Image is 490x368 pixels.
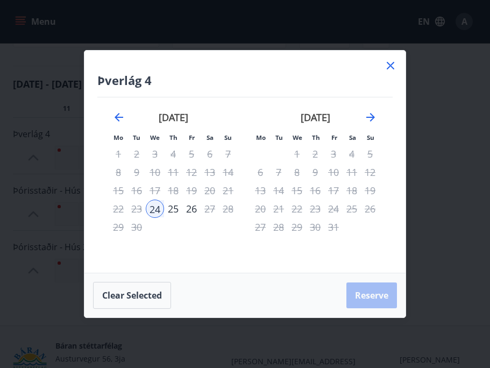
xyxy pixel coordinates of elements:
td: Not available. Sunday, October 12, 2025 [361,163,379,181]
small: Mo [256,133,266,141]
td: Not available. Friday, September 19, 2025 [182,181,201,200]
div: Only check out available [164,181,182,200]
td: Selected as start date. Wednesday, September 24, 2025 [146,200,164,218]
td: Not available. Saturday, October 11, 2025 [343,163,361,181]
td: Not available. Sunday, September 21, 2025 [219,181,237,200]
td: Not available. Friday, October 17, 2025 [324,181,343,200]
td: Not available. Sunday, October 26, 2025 [361,200,379,218]
td: Not available. Saturday, September 20, 2025 [201,181,219,200]
td: Not available. Tuesday, September 16, 2025 [127,181,146,200]
td: Not available. Monday, October 6, 2025 [251,163,269,181]
td: Not available. Thursday, September 11, 2025 [164,163,182,181]
td: Not available. Friday, September 12, 2025 [182,163,201,181]
td: Not available. Tuesday, October 7, 2025 [269,163,288,181]
td: Not available. Sunday, October 19, 2025 [361,181,379,200]
h4: Þverlág 4 [97,72,393,88]
td: Not available. Wednesday, October 1, 2025 [288,145,306,163]
td: Not available. Thursday, October 30, 2025 [306,218,324,236]
td: Not available. Tuesday, September 23, 2025 [127,200,146,218]
td: Not available. Monday, October 27, 2025 [251,218,269,236]
small: Fr [189,133,195,141]
td: Not available. Sunday, September 14, 2025 [219,163,237,181]
td: Not available. Wednesday, October 15, 2025 [288,181,306,200]
td: Not available. Monday, September 15, 2025 [109,181,127,200]
td: Not available. Thursday, September 18, 2025 [164,181,182,200]
small: Tu [275,133,283,141]
small: Th [312,133,320,141]
td: Not available. Saturday, October 18, 2025 [343,181,361,200]
td: Not available. Wednesday, September 3, 2025 [146,145,164,163]
td: Not available. Tuesday, October 21, 2025 [269,200,288,218]
small: Sa [207,133,214,141]
td: Not available. Thursday, October 23, 2025 [306,200,324,218]
td: Not available. Tuesday, September 2, 2025 [127,145,146,163]
small: Th [169,133,177,141]
td: Not available. Tuesday, October 14, 2025 [269,181,288,200]
small: Su [224,133,232,141]
td: Not available. Friday, October 10, 2025 [324,163,343,181]
td: Not available. Thursday, October 2, 2025 [306,145,324,163]
strong: [DATE] [159,111,188,124]
div: Only check in available [146,200,164,218]
div: Move backward to switch to the previous month. [112,111,125,124]
td: Choose Friday, September 26, 2025 as your check-out date. It’s available. [182,200,201,218]
small: Fr [331,133,337,141]
td: Not available. Sunday, September 7, 2025 [219,145,237,163]
td: Not available. Thursday, October 16, 2025 [306,181,324,200]
td: Not available. Saturday, September 27, 2025 [201,200,219,218]
td: Not available. Thursday, September 4, 2025 [164,145,182,163]
td: Not available. Monday, September 22, 2025 [109,200,127,218]
td: Not available. Wednesday, September 10, 2025 [146,163,164,181]
td: Not available. Friday, October 3, 2025 [324,145,343,163]
div: Only check out available [324,163,343,181]
td: Not available. Monday, September 29, 2025 [109,218,127,236]
td: Not available. Saturday, October 4, 2025 [343,145,361,163]
td: Not available. Monday, September 8, 2025 [109,163,127,181]
td: Not available. Saturday, October 25, 2025 [343,200,361,218]
div: Only check out available [182,200,201,218]
small: Sa [349,133,356,141]
small: We [150,133,160,141]
td: Not available. Wednesday, October 22, 2025 [288,200,306,218]
td: Not available. Friday, September 5, 2025 [182,145,201,163]
td: Not available. Tuesday, October 28, 2025 [269,218,288,236]
td: Not available. Friday, October 31, 2025 [324,218,343,236]
div: Only check out available [324,218,343,236]
small: Mo [113,133,123,141]
td: Not available. Tuesday, September 9, 2025 [127,163,146,181]
td: Not available. Thursday, October 9, 2025 [306,163,324,181]
button: Clear selected [93,282,171,309]
small: We [293,133,302,141]
div: 25 [164,200,182,218]
small: Su [367,133,374,141]
td: Choose Thursday, September 25, 2025 as your check-out date. It’s available. [164,200,182,218]
td: Not available. Monday, September 1, 2025 [109,145,127,163]
td: Not available. Saturday, September 6, 2025 [201,145,219,163]
td: Not available. Saturday, September 13, 2025 [201,163,219,181]
td: Not available. Sunday, September 28, 2025 [219,200,237,218]
strong: [DATE] [301,111,330,124]
td: Not available. Monday, October 13, 2025 [251,181,269,200]
td: Not available. Monday, October 20, 2025 [251,200,269,218]
small: Tu [133,133,140,141]
td: Not available. Friday, October 24, 2025 [324,200,343,218]
div: Calendar [97,97,393,260]
div: Move forward to switch to the next month. [364,111,377,124]
td: Not available. Sunday, October 5, 2025 [361,145,379,163]
td: Not available. Wednesday, September 17, 2025 [146,181,164,200]
td: Not available. Wednesday, October 8, 2025 [288,163,306,181]
td: Not available. Wednesday, October 29, 2025 [288,218,306,236]
td: Not available. Tuesday, September 30, 2025 [127,218,146,236]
